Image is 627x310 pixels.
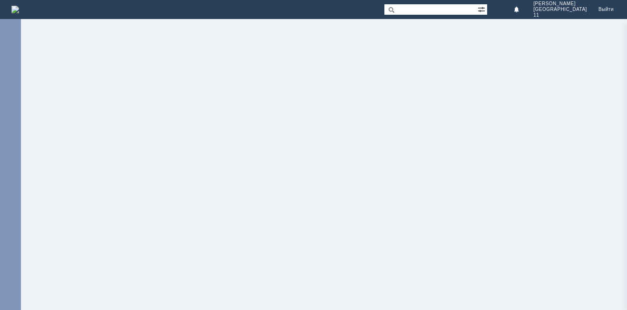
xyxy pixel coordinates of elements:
[533,12,587,18] span: 11
[11,6,19,13] img: logo
[533,1,587,7] span: [PERSON_NAME]
[478,4,487,13] span: Расширенный поиск
[11,6,19,13] a: Перейти на домашнюю страницу
[533,7,587,12] span: [GEOGRAPHIC_DATA]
